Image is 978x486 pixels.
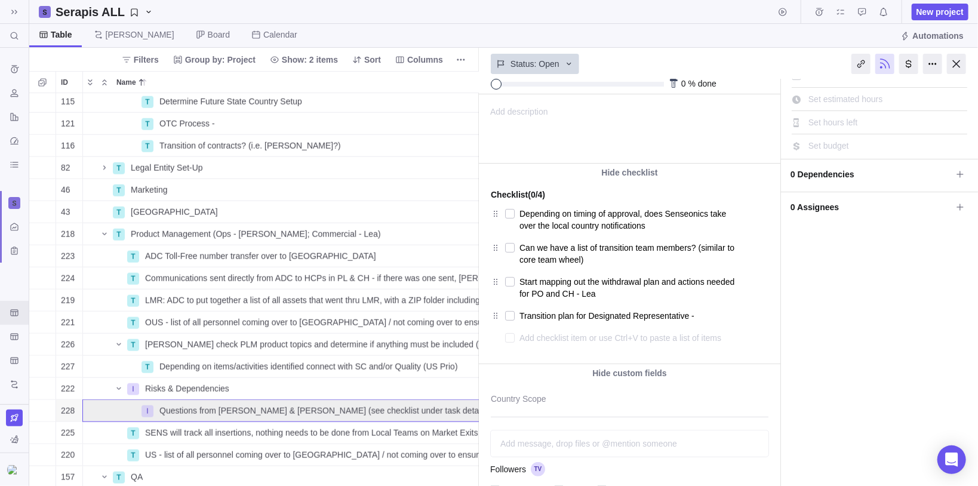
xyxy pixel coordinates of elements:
span: Columns [407,54,443,66]
span: 82 [61,162,70,174]
span: 227 [61,361,75,373]
div: 221 [56,312,82,333]
div: T [142,140,153,152]
div: ID [56,334,83,356]
div: ID [56,223,83,245]
span: QA [131,471,143,483]
div: T [127,273,139,285]
span: Filters [134,54,159,66]
span: 219 [61,294,75,306]
div: Name [83,245,483,267]
div: ID [56,91,83,113]
div: 220 [56,444,82,466]
div: 228 [56,400,82,422]
span: [PERSON_NAME] check PLM product topics and determine if anything must be included (cross check ag... [145,339,482,350]
span: SENS will track all insertions, nothing needs to be done from Local Teams on Market Exits (i.e. n... [145,427,482,439]
div: T [127,251,139,263]
div: Paul check PLM product topics and determine if anything must be included (cross check against QA/... [140,334,482,355]
div: ID [56,157,83,179]
span: 0 Dependencies [791,164,952,184]
div: Poland [126,201,482,223]
span: Depending on items/activities identified connect with SC and/or Quality (US Prio) [159,361,458,373]
textarea: Transition plan for Designated Representative - [PERSON_NAME] [519,307,744,324]
span: Legal Entity Set-Up [131,162,203,174]
span: Determine Future State Country Setup [159,96,302,107]
a: Approval requests [854,9,871,19]
div: 226 [56,334,82,355]
div: Product Management (Ops - Paul; Commercial - Lea) [126,223,482,245]
div: 224 [56,267,82,289]
div: Name [83,444,483,466]
div: T [142,361,153,373]
span: Followers [490,463,526,475]
div: Name [83,113,483,135]
span: OUS - list of all personnel coming over to [GEOGRAPHIC_DATA] / not coming over to ensure correct ... [145,316,482,328]
span: Sort [347,51,386,68]
span: Approval requests [854,4,871,20]
span: ID [61,76,68,88]
div: 116 [56,135,82,156]
span: Risks & Dependencies [145,383,229,395]
div: Name [83,91,483,113]
div: LMR: ADC to put together a list of all assets that went thru LMR, with a ZIP folder including all... [140,290,482,311]
div: ID [56,113,83,135]
span: 0 [681,79,686,88]
div: I [127,383,139,395]
div: T [127,427,139,439]
span: 222 [61,383,75,395]
span: Time logs [811,4,828,20]
div: Name [83,378,483,400]
span: Selection mode [34,74,51,91]
div: ID [56,356,83,378]
div: ID [56,245,83,267]
div: Name [83,157,483,179]
span: 220 [61,449,75,461]
div: Determine Future State Country Setup [155,91,482,112]
div: Depending on items/activities identified connect with SC and/or Quality (US Prio) [155,356,482,377]
span: % done [688,79,716,88]
div: Communications sent directly from ADC to HCPs in PL & CH - if there was one sent, Barb needs a co... [140,267,482,289]
span: Set hours left [808,118,858,127]
div: T [142,118,153,130]
div: OUS - list of all personnel coming over to SENS / not coming over to ensure correct access to Apps [140,312,482,333]
a: My assignments [832,9,849,19]
div: ID [56,201,83,223]
span: New project [912,4,968,20]
div: Copy link [851,54,871,74]
span: Transition of contracts? (i.e. [PERSON_NAME]?) [159,140,341,152]
div: Questions from Paul & Lea (see checklist under task details) [155,400,482,422]
div: Name [83,422,483,444]
span: Notifications [875,4,892,20]
div: 219 [56,290,82,311]
div: Unfollow [875,54,894,74]
span: 228 [61,405,75,417]
div: Hide custom fields [479,364,780,382]
div: 121 [56,113,82,134]
span: [GEOGRAPHIC_DATA] [131,206,218,218]
span: 0 Assignees [791,197,952,217]
span: Marketing [131,184,167,196]
a: Notifications [875,9,892,19]
span: Name [116,76,136,88]
span: [PERSON_NAME] [106,29,174,41]
div: Marketing [126,179,482,201]
span: Collapse [97,74,112,91]
span: OTC Process - [159,118,215,130]
div: 225 [56,422,82,444]
span: 157 [61,471,75,483]
span: Filters [117,51,164,68]
textarea: Can we have a list of transition team members? (similar to core team wheel) [519,239,744,268]
span: Set budget [808,141,849,150]
span: 115 [61,96,75,107]
div: Name [83,334,483,356]
div: 46 [56,179,82,201]
span: Group by: Project [168,51,260,68]
div: T [142,96,153,108]
img: Show [7,465,21,475]
textarea: Depending on timing of approval, does Senseonics take over the local country notifications [519,205,744,234]
span: 223 [61,250,75,262]
div: ID [56,400,83,422]
div: SENS will track all insertions, nothing needs to be done from Local Teams on Market Exits (i.e. n... [140,422,482,444]
span: Upgrade now (Trial ends in 7 days) [6,410,23,426]
span: You are currently using sample data to explore and understand Birdview better. [5,431,24,448]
